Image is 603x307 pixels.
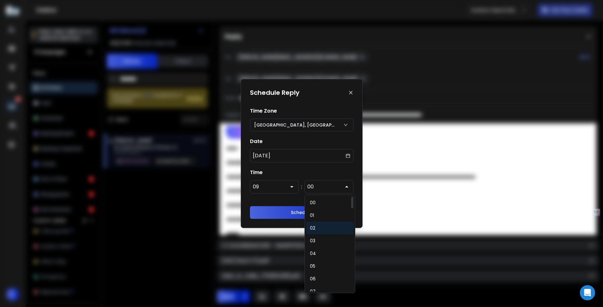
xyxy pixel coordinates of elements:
[250,88,299,97] h1: Schedule Reply
[307,183,314,191] div: 00
[250,206,353,219] button: Schedule
[309,211,315,220] p: 01
[309,287,317,296] p: 07
[309,249,317,258] p: 04
[254,122,340,128] p: [GEOGRAPHIC_DATA], [GEOGRAPHIC_DATA], [GEOGRAPHIC_DATA], [GEOGRAPHIC_DATA] (UTC+5:30)
[309,224,317,232] p: 02
[253,152,270,160] p: [DATE]
[250,107,353,115] h1: Time Zone
[250,149,353,162] button: [DATE]
[253,183,259,191] div: 09
[580,285,595,300] div: Open Intercom Messenger
[309,274,317,283] p: 06
[309,262,317,271] p: 05
[309,198,317,207] p: 00
[309,236,317,245] p: 03
[301,183,302,191] span: :
[250,169,353,176] h1: Time
[250,138,353,145] h1: Date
